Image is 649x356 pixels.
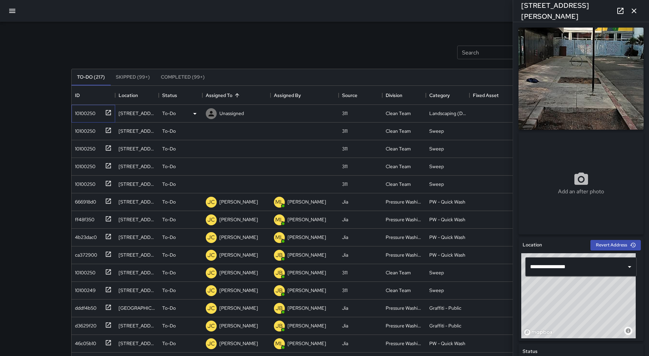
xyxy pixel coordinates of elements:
[159,86,202,105] div: Status
[339,86,382,105] div: Source
[119,234,155,241] div: 1003 Market Street
[162,198,176,205] p: To-Do
[115,86,159,105] div: Location
[288,322,326,329] p: [PERSON_NAME]
[429,252,465,258] div: PW - Quick Wash
[288,216,326,223] p: [PERSON_NAME]
[162,110,176,117] p: To-Do
[119,269,155,276] div: 998 Market Street
[342,110,347,117] div: 311
[162,269,176,276] p: To-Do
[288,287,326,294] p: [PERSON_NAME]
[72,284,96,294] div: 10100249
[276,287,283,295] p: JB
[219,269,258,276] p: [PERSON_NAME]
[429,198,465,205] div: PW - Quick Wash
[386,198,422,205] div: Pressure Washing
[72,160,95,170] div: 10100250
[342,322,348,329] div: Jia
[276,269,283,277] p: JB
[386,145,411,152] div: Clean Team
[162,145,176,152] p: To-Do
[342,86,357,105] div: Source
[386,86,402,105] div: Division
[386,128,411,134] div: Clean Team
[219,305,258,311] p: [PERSON_NAME]
[219,322,258,329] p: [PERSON_NAME]
[386,163,411,170] div: Clean Team
[207,233,215,242] p: JC
[342,287,347,294] div: 311
[207,340,215,348] p: JC
[207,269,215,277] p: JC
[342,269,347,276] div: 311
[386,234,422,241] div: Pressure Washing
[162,305,176,311] p: To-Do
[72,107,95,117] div: 10100250
[162,216,176,223] p: To-Do
[119,287,155,294] div: 1258 Mission Street
[219,287,258,294] p: [PERSON_NAME]
[386,287,411,294] div: Clean Team
[207,216,215,224] p: JC
[207,304,215,312] p: JC
[429,287,444,294] div: Sweep
[207,287,215,295] p: JC
[119,216,155,223] div: 39 Mason Street
[342,145,347,152] div: 311
[72,143,95,152] div: 10100250
[275,216,283,224] p: ML
[72,266,95,276] div: 10100250
[219,216,258,223] p: [PERSON_NAME]
[275,233,283,242] p: ML
[429,234,465,241] div: PW - Quick Wash
[386,305,422,311] div: Pressure Washing
[288,198,326,205] p: [PERSON_NAME]
[429,181,444,188] div: Sweep
[271,86,339,105] div: Assigned By
[162,163,176,170] p: To-Do
[276,251,283,259] p: JB
[119,128,155,134] div: 999 Jessie Street
[119,340,155,347] div: 30 Larkin Street
[429,128,444,134] div: Sweep
[386,340,422,347] div: Pressure Washing
[429,145,444,152] div: Sweep
[72,320,96,329] div: d3629f20
[386,181,411,188] div: Clean Team
[219,252,258,258] p: [PERSON_NAME]
[72,196,96,205] div: 666918d0
[274,86,301,105] div: Assigned By
[72,302,96,311] div: dddf4b50
[119,163,155,170] div: 1133 Market Street
[429,322,461,329] div: Graffiti - Public
[342,305,348,311] div: Jia
[429,86,450,105] div: Category
[119,305,155,311] div: 1015 Market Street
[207,198,215,206] p: JC
[72,249,97,258] div: ca372900
[342,216,348,223] div: Jia
[288,269,326,276] p: [PERSON_NAME]
[162,252,176,258] p: To-Do
[155,69,210,85] button: Completed (99+)
[162,181,176,188] p: To-Do
[342,252,348,258] div: Jia
[429,163,444,170] div: Sweep
[162,128,176,134] p: To-Do
[162,287,176,294] p: To-Do
[429,110,466,117] div: Landscaping (DG & Weeds)
[276,322,283,330] p: JB
[207,251,215,259] p: JC
[288,305,326,311] p: [PERSON_NAME]
[288,252,326,258] p: [PERSON_NAME]
[288,340,326,347] p: [PERSON_NAME]
[386,216,422,223] div: Pressure Washing
[342,181,347,188] div: 311
[469,86,513,105] div: Fixed Asset
[276,304,283,312] p: JB
[275,340,283,348] p: ML
[386,110,411,117] div: Clean Team
[219,340,258,347] p: [PERSON_NAME]
[219,198,258,205] p: [PERSON_NAME]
